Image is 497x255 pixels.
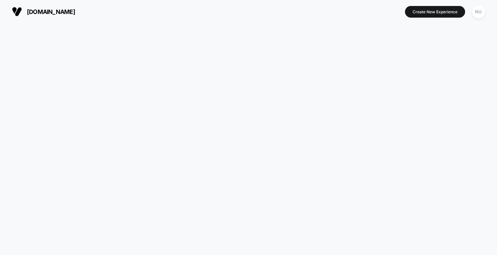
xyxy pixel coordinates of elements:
[470,5,487,19] button: NU
[10,6,77,17] button: [DOMAIN_NAME]
[12,7,22,17] img: Visually logo
[27,8,75,15] span: [DOMAIN_NAME]
[405,6,465,18] button: Create New Experience
[472,5,485,18] div: NU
